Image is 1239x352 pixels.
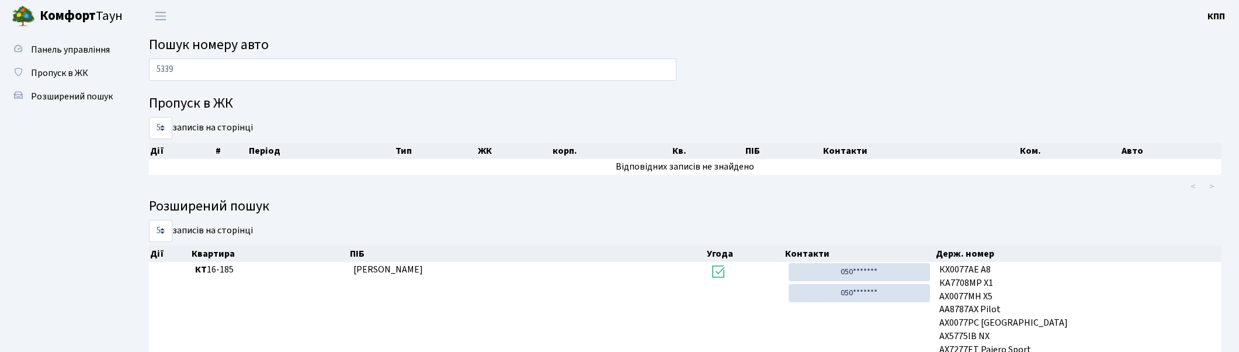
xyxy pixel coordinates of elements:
[31,67,88,80] span: Пропуск в ЖК
[149,159,1221,175] td: Відповідних записів не знайдено
[744,143,822,159] th: ПІБ
[935,246,1221,262] th: Держ. номер
[6,85,123,108] a: Розширений пошук
[149,117,172,139] select: записів на сторінці
[31,90,113,103] span: Розширений пошук
[149,198,1221,215] h4: Розширений пошук
[195,263,207,276] b: КТ
[40,6,96,25] b: Комфорт
[149,58,676,81] input: Пошук
[349,246,706,262] th: ПІБ
[552,143,671,159] th: корп.
[248,143,395,159] th: Період
[477,143,552,159] th: ЖК
[706,246,784,262] th: Угода
[190,246,349,262] th: Квартира
[12,5,35,28] img: logo.png
[784,246,935,262] th: Контакти
[6,61,123,85] a: Пропуск в ЖК
[6,38,123,61] a: Панель управління
[149,220,253,242] label: записів на сторінці
[353,263,423,276] span: [PERSON_NAME]
[1207,10,1225,23] b: КПП
[149,220,172,242] select: записів на сторінці
[822,143,1019,159] th: Контакти
[149,246,190,262] th: Дії
[671,143,744,159] th: Кв.
[149,95,1221,112] h4: Пропуск в ЖК
[1019,143,1120,159] th: Ком.
[149,34,269,55] span: Пошук номеру авто
[1120,143,1221,159] th: Авто
[146,6,175,26] button: Переключити навігацію
[149,143,214,159] th: Дії
[31,43,110,56] span: Панель управління
[394,143,477,159] th: Тип
[214,143,248,159] th: #
[1207,9,1225,23] a: КПП
[149,117,253,139] label: записів на сторінці
[40,6,123,26] span: Таун
[195,263,344,277] span: 16-185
